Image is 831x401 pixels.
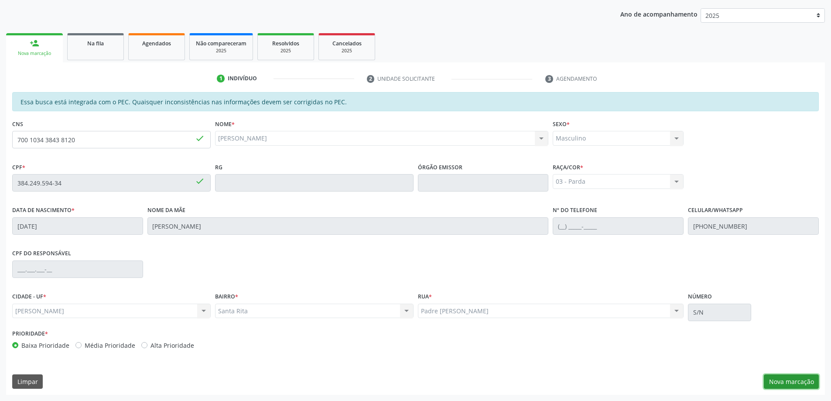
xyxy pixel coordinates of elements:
[325,48,369,54] div: 2025
[217,75,225,82] div: 1
[196,40,246,47] span: Não compareceram
[553,204,597,217] label: Nº do Telefone
[688,217,819,235] input: (__) _____-_____
[12,204,75,217] label: Data de nascimento
[764,374,819,389] button: Nova marcação
[215,161,222,174] label: RG
[688,204,743,217] label: Celular/WhatsApp
[418,290,432,304] label: Rua
[12,260,143,278] input: ___.___.___-__
[228,75,257,82] div: Indivíduo
[142,40,171,47] span: Agendados
[12,290,46,304] label: CIDADE - UF
[272,40,299,47] span: Resolvidos
[12,247,71,260] label: CPF do responsável
[553,217,684,235] input: (__) _____-_____
[195,176,205,186] span: done
[12,217,143,235] input: __/__/____
[12,50,57,57] div: Nova marcação
[21,341,69,350] label: Baixa Prioridade
[215,290,238,304] label: BAIRRO
[150,341,194,350] label: Alta Prioridade
[30,38,39,48] div: person_add
[12,161,25,174] label: CPF
[620,8,698,19] p: Ano de acompanhamento
[12,327,48,341] label: Prioridade
[553,117,570,131] label: Sexo
[12,92,819,111] div: Essa busca está integrada com o PEC. Quaisquer inconsistências nas informações devem ser corrigid...
[195,134,205,143] span: done
[12,117,23,131] label: CNS
[688,290,712,304] label: Número
[264,48,308,54] div: 2025
[196,48,246,54] div: 2025
[553,161,583,174] label: Raça/cor
[332,40,362,47] span: Cancelados
[418,161,462,174] label: Órgão emissor
[215,117,235,131] label: Nome
[85,341,135,350] label: Média Prioridade
[87,40,104,47] span: Na fila
[147,204,185,217] label: Nome da mãe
